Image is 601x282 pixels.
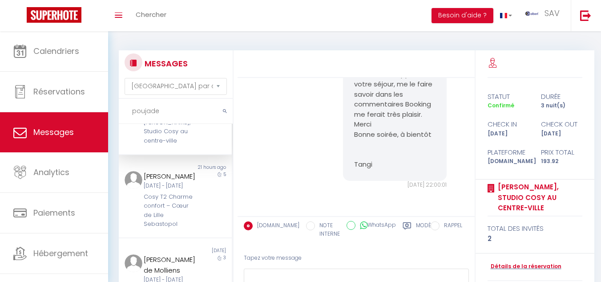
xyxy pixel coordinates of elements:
span: Paiements [33,207,75,218]
div: [DATE] [481,130,535,138]
span: 5 [223,171,226,178]
div: durée [535,91,588,102]
img: ... [525,12,539,16]
div: Cosy T2 Charme confort – Cœur de Lille Sebastopol [144,192,198,229]
label: NOTE INTERNE [315,221,340,238]
span: SAV [545,8,560,19]
div: check in [481,119,535,130]
div: [DATE] 22:00:01 [343,181,447,189]
div: Plateforme [481,147,535,158]
div: [DATE] [535,130,588,138]
img: logout [580,10,591,21]
div: Prix total [535,147,588,158]
div: [DOMAIN_NAME] [481,157,535,166]
div: total des invités [488,223,583,234]
button: Besoin d'aide ? [432,8,493,23]
p: Tangi [354,159,436,170]
div: Tapez votre message [244,247,469,269]
span: Analytics [33,167,69,178]
span: 3 [223,254,226,261]
div: 2 [488,233,583,244]
label: [DOMAIN_NAME] [253,221,299,231]
span: Hébergement [33,248,88,259]
img: Super Booking [27,7,81,23]
label: Modèles [416,221,440,240]
div: statut [481,91,535,102]
img: ... [125,254,142,272]
span: Réservations [33,86,85,97]
div: [DATE] [175,247,232,254]
span: Confirmé [488,102,514,109]
p: Si vous avez apprécié votre séjour, me le faire savoir dans les commentaires Booking me ferait tr... [354,69,436,120]
div: 193.92 [535,157,588,166]
div: [PERSON_NAME] [144,171,198,182]
span: Calendriers [33,45,79,57]
a: Détails de la réservation [488,262,561,271]
img: ... [125,171,142,189]
div: 3 nuit(s) [535,102,588,110]
label: RAPPEL [440,221,462,231]
h3: MESSAGES [142,53,188,74]
div: [PERSON_NAME] de Molliens [144,254,198,275]
input: Rechercher un mot clé [119,99,233,124]
label: WhatsApp [355,221,396,231]
span: Chercher [136,10,166,19]
p: Merci Bonne soirée, à bientôt [354,119,436,139]
a: [PERSON_NAME], Studio Cosy au centre-ville [495,182,583,213]
div: 21 hours ago [175,164,232,171]
div: [PERSON_NAME], Studio Cosy au centre-ville [144,118,198,145]
span: Messages [33,127,74,138]
div: [DATE] - [DATE] [144,182,198,190]
div: check out [535,119,588,130]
